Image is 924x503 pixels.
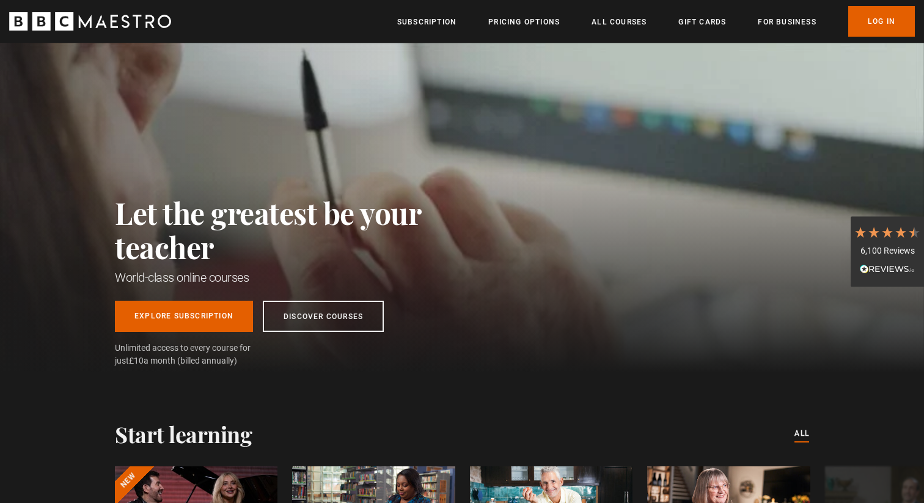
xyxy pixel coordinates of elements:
[848,6,915,37] a: Log In
[851,216,924,287] div: 6,100 ReviewsRead All Reviews
[794,427,809,441] a: All
[592,16,647,28] a: All Courses
[115,421,252,447] h2: Start learning
[263,301,384,332] a: Discover Courses
[129,356,144,365] span: £10
[854,226,921,239] div: 4.7 Stars
[860,265,915,273] img: REVIEWS.io
[758,16,816,28] a: For business
[397,6,915,37] nav: Primary
[115,196,475,264] h2: Let the greatest be your teacher
[397,16,457,28] a: Subscription
[115,269,475,286] h1: World-class online courses
[678,16,726,28] a: Gift Cards
[854,263,921,277] div: Read All Reviews
[9,12,171,31] svg: BBC Maestro
[854,245,921,257] div: 6,100 Reviews
[115,342,280,367] span: Unlimited access to every course for just a month (billed annually)
[115,301,253,332] a: Explore Subscription
[488,16,560,28] a: Pricing Options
